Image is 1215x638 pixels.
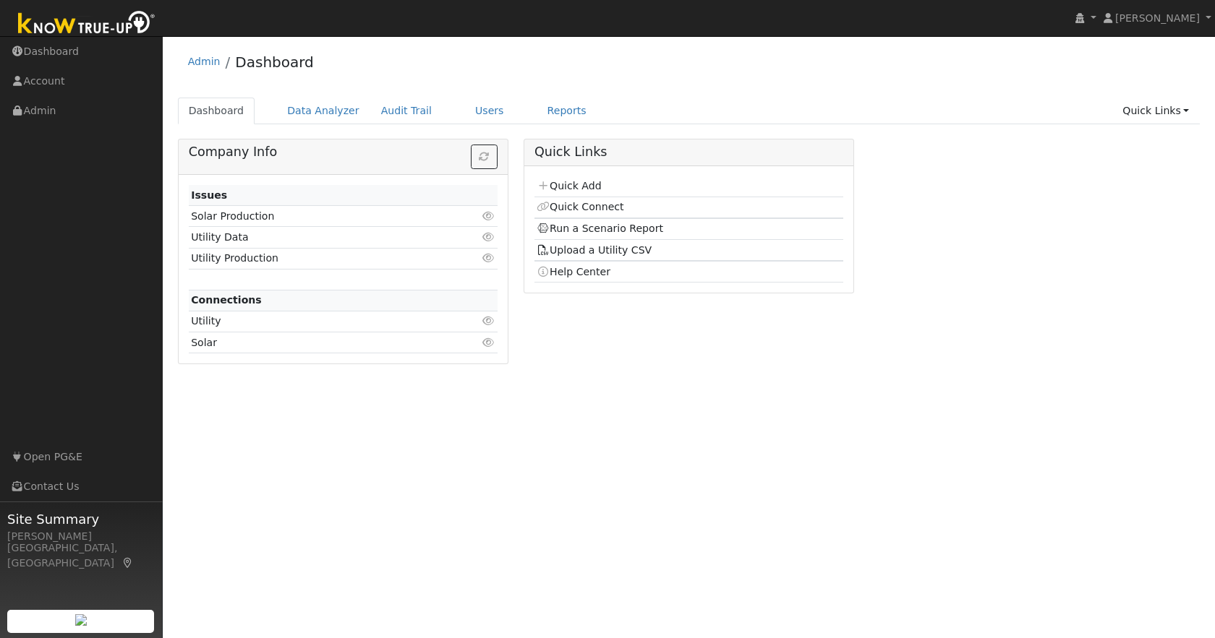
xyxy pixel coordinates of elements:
i: Click to view [482,232,495,242]
a: Run a Scenario Report [537,223,663,234]
td: Solar [189,332,448,353]
td: Utility [189,311,448,332]
a: Admin [188,56,221,67]
td: Solar Production [189,206,448,227]
div: [GEOGRAPHIC_DATA], [GEOGRAPHIC_DATA] [7,540,155,571]
a: Reports [537,98,597,124]
a: Dashboard [178,98,255,124]
div: [PERSON_NAME] [7,529,155,544]
img: retrieve [75,614,87,626]
h5: Quick Links [534,145,843,160]
a: Dashboard [235,53,314,71]
a: Quick Links [1112,98,1200,124]
i: Click to view [482,316,495,326]
a: Quick Connect [537,201,623,212]
img: Know True-Up [11,8,163,40]
a: Map [121,557,135,569]
strong: Connections [191,294,262,306]
span: Site Summary [7,509,155,529]
a: Help Center [537,266,610,277]
i: Click to view [482,211,495,221]
a: Data Analyzer [276,98,370,124]
strong: Issues [191,189,227,201]
i: Click to view [482,253,495,263]
h5: Company Info [189,145,498,160]
a: Upload a Utility CSV [537,244,652,256]
td: Utility Data [189,227,448,248]
a: Users [464,98,515,124]
span: [PERSON_NAME] [1115,12,1200,24]
a: Audit Trail [370,98,443,124]
a: Quick Add [537,180,601,191]
td: Utility Production [189,248,448,269]
i: Click to view [482,337,495,348]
